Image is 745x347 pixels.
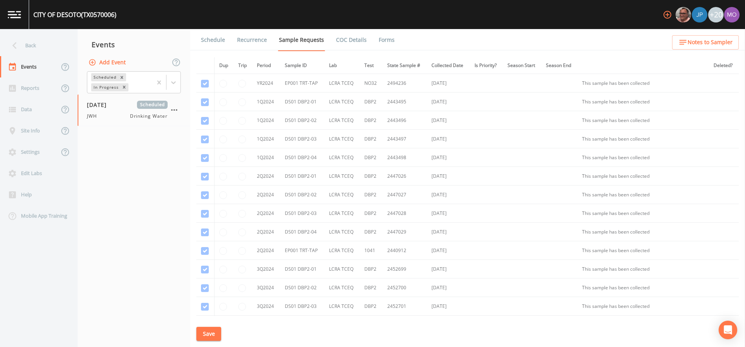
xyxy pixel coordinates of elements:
[252,57,280,74] th: Period
[708,7,724,22] div: +20
[324,316,360,334] td: LCRA TCEQ
[427,223,470,241] td: [DATE]
[427,204,470,223] td: [DATE]
[577,148,709,167] td: This sample has been collected
[280,167,324,186] td: DS01 DBP2-01
[280,316,324,334] td: DS01 DBP2-04
[252,316,280,334] td: 3Q2024
[427,111,470,130] td: [DATE]
[427,57,470,74] th: Collected Date
[324,241,360,260] td: LCRA TCEQ
[577,297,709,316] td: This sample has been collected
[672,35,739,50] button: Notes to Sampler
[87,101,112,109] span: [DATE]
[200,29,226,51] a: Schedule
[427,186,470,204] td: [DATE]
[324,186,360,204] td: LCRA TCEQ
[577,260,709,278] td: This sample has been collected
[577,278,709,297] td: This sample has been collected
[577,316,709,334] td: This sample has been collected
[427,148,470,167] td: [DATE]
[577,241,709,260] td: This sample has been collected
[196,327,221,341] button: Save
[577,167,709,186] td: This sample has been collected
[91,83,120,91] div: In Progress
[324,204,360,223] td: LCRA TCEQ
[470,57,503,74] th: Is Priority?
[427,93,470,111] td: [DATE]
[577,93,709,111] td: This sample has been collected
[91,73,118,81] div: Scheduled
[383,111,427,130] td: 2443496
[280,57,324,74] th: Sample ID
[688,38,733,47] span: Notes to Sampler
[280,241,324,260] td: EP001 TRT-TAP
[360,223,383,241] td: DBP2
[280,223,324,241] td: DS01 DBP2-04
[577,111,709,130] td: This sample has been collected
[691,7,708,22] div: Joshua gere Paul
[577,130,709,148] td: This sample has been collected
[78,94,190,126] a: [DATE]ScheduledJWHDrinking Water
[280,260,324,278] td: DS01 DBP2-01
[252,148,280,167] td: 1Q2024
[87,55,129,70] button: Add Event
[324,167,360,186] td: LCRA TCEQ
[280,93,324,111] td: DS01 DBP2-01
[577,74,709,93] td: This sample has been collected
[87,113,102,120] span: JWH
[383,204,427,223] td: 2447028
[252,297,280,316] td: 3Q2024
[360,316,383,334] td: DBP2
[130,113,168,120] span: Drinking Water
[383,93,427,111] td: 2443495
[335,29,368,51] a: COC Details
[252,186,280,204] td: 2Q2024
[252,223,280,241] td: 2Q2024
[427,241,470,260] td: [DATE]
[577,204,709,223] td: This sample has been collected
[360,278,383,297] td: DBP2
[236,29,268,51] a: Recurrence
[360,111,383,130] td: DBP2
[360,204,383,223] td: DBP2
[324,93,360,111] td: LCRA TCEQ
[360,241,383,260] td: 1041
[383,316,427,334] td: 2452702
[427,130,470,148] td: [DATE]
[120,83,128,91] div: Remove In Progress
[360,74,383,93] td: NO32
[360,148,383,167] td: DBP2
[577,186,709,204] td: This sample has been collected
[383,186,427,204] td: 2447027
[234,57,252,74] th: Trip
[118,73,126,81] div: Remove Scheduled
[278,29,325,51] a: Sample Requests
[383,297,427,316] td: 2452701
[383,278,427,297] td: 2452700
[280,111,324,130] td: DS01 DBP2-02
[427,278,470,297] td: [DATE]
[503,57,541,74] th: Season Start
[676,7,691,22] img: e2d790fa78825a4bb76dcb6ab311d44c
[541,57,577,74] th: Season End
[252,278,280,297] td: 3Q2024
[252,93,280,111] td: 1Q2024
[724,7,740,22] img: 4e251478aba98ce068fb7eae8f78b90c
[324,57,360,74] th: Lab
[383,148,427,167] td: 2443498
[252,241,280,260] td: 2Q2024
[280,186,324,204] td: DS01 DBP2-02
[383,57,427,74] th: State Sample #
[280,130,324,148] td: DS01 DBP2-03
[383,241,427,260] td: 2440912
[252,74,280,93] td: YR2024
[215,57,234,74] th: Dup
[324,297,360,316] td: LCRA TCEQ
[383,223,427,241] td: 2447029
[719,321,737,339] div: Open Intercom Messenger
[709,57,739,74] th: Deleted?
[324,74,360,93] td: LCRA TCEQ
[324,223,360,241] td: LCRA TCEQ
[383,130,427,148] td: 2443497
